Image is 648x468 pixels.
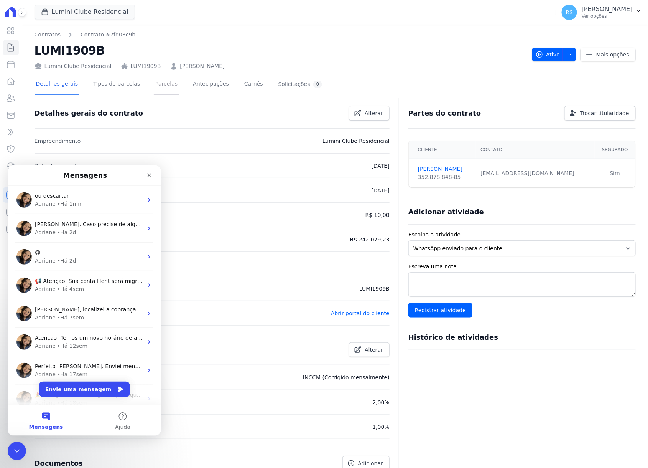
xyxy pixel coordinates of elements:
[373,422,390,432] p: 1,00%
[313,81,322,88] div: 0
[35,161,86,170] p: Data de assinatura
[35,74,80,95] a: Detalhes gerais
[9,226,24,241] img: Profile image for Adriane
[131,62,161,70] a: LUMI1909B
[27,148,48,156] div: Adriane
[595,141,635,159] th: Segurado
[154,74,179,95] a: Parcelas
[408,333,498,342] h3: Histórico de atividades
[35,31,136,39] nav: Breadcrumb
[9,169,24,184] img: Profile image for Adriane
[49,233,80,241] div: • Há 18sem
[35,42,526,59] h2: LUMI1909B
[365,346,383,354] span: Alterar
[303,373,390,382] p: INCCM (Corrigido mensalmente)
[49,63,69,71] div: • Há 2d
[35,109,143,118] h3: Detalhes gerais do contrato
[81,31,135,39] a: Contrato #7fd03c9b
[580,109,629,117] span: Trocar titularidade
[331,310,390,316] a: Abrir portal do cliente
[180,62,224,70] a: [PERSON_NAME]
[92,74,141,95] a: Tipos de parcelas
[408,303,472,318] input: Registrar atividade
[35,459,83,468] h3: Documentos
[373,398,390,407] p: 2,00%
[566,10,573,15] span: RS
[408,263,636,271] label: Escreva uma nota
[418,165,471,173] a: [PERSON_NAME]
[595,159,635,188] td: Sim
[191,74,230,95] a: Antecipações
[35,5,135,19] button: Lumini Clube Residencial
[277,74,324,95] a: Solicitações0
[9,197,24,213] img: Profile image for Adriane
[77,240,153,270] button: Ajuda
[49,177,80,185] div: • Há 12sem
[359,284,390,293] p: LUMI1909B
[556,2,648,23] button: RS [PERSON_NAME] Ver opções
[476,141,595,159] th: Contato
[350,235,390,244] p: R$ 242.079,23
[9,112,24,127] img: Profile image for Adriane
[418,173,471,181] div: 352.878.848-85
[31,216,122,232] button: Envie uma mensagem
[564,106,636,121] a: Trocar titularidade
[358,460,383,467] span: Adicionar
[365,210,390,220] p: R$ 10,00
[49,120,76,128] div: • Há 4sem
[8,442,26,460] iframe: Intercom live chat
[409,141,476,159] th: Cliente
[27,198,276,204] span: Perfeito [PERSON_NAME]. Enviei mensagem para ela pedindo atenção no e-mail enviado. =)
[27,91,48,99] div: Adriane
[349,106,390,121] a: Alterar
[27,84,33,90] span: 😉
[49,205,80,213] div: • Há 17sem
[35,31,61,39] a: Contratos
[372,161,390,170] p: [DATE]
[35,31,526,39] nav: Breadcrumb
[349,342,390,357] a: Alterar
[536,48,560,61] span: Ativo
[27,141,276,147] span: [PERSON_NAME], localizei a cobrança. Esta associada a esta parcela: [URL][DOMAIN_NAME] ​
[596,51,629,58] span: Mais opções
[9,141,24,156] img: Profile image for Adriane
[532,48,576,61] button: Ativo
[35,136,81,146] p: Empreendimento
[243,74,265,95] a: Carnês
[581,48,636,61] a: Mais opções
[27,56,244,62] span: [PERSON_NAME]. Caso precise de alguma informação do lado Hent, me avise. ; )
[9,84,24,99] img: Profile image for Adriane
[365,109,383,117] span: Alterar
[582,13,633,19] p: Ver opções
[27,63,48,71] div: Adriane
[27,205,48,213] div: Adriane
[35,62,112,70] div: Lumini Clube Residencial
[27,177,48,185] div: Adriane
[278,81,322,88] div: Solicitações
[8,165,161,436] iframe: Intercom live chat
[27,233,48,241] div: Adriane
[49,91,69,99] div: • Há 2d
[408,109,481,118] h3: Partes do contrato
[408,207,484,217] h3: Adicionar atividade
[372,186,390,195] p: [DATE]
[322,136,390,146] p: Lumini Clube Residencial
[49,148,76,156] div: • Há 7sem
[480,169,590,177] div: [EMAIL_ADDRESS][DOMAIN_NAME]
[107,259,123,264] span: Ajuda
[582,5,633,13] p: [PERSON_NAME]
[27,120,48,128] div: Adriane
[408,231,636,239] label: Escolha a atividade
[21,259,56,264] span: Mensagens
